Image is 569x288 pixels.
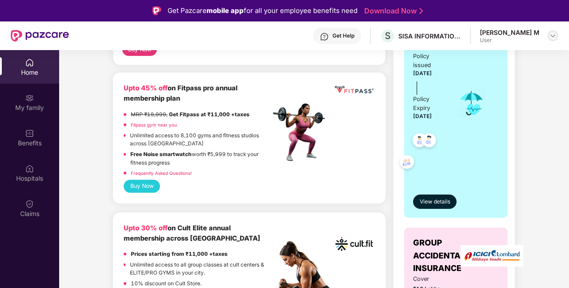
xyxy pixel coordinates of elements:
[124,84,168,92] b: Upto 45% off
[25,129,34,138] img: svg+xml;base64,PHN2ZyBpZD0iQmVuZWZpdHMiIHhtbG5zPSJodHRwOi8vd3d3LnczLm9yZy8yMDAwL3N2ZyIgd2lkdGg9Ij...
[169,111,250,118] strong: Get Fitpass at ₹11,000 +taxes
[480,28,539,37] div: [PERSON_NAME] M
[413,237,465,275] span: GROUP ACCIDENTAL INSURANCE
[413,52,445,70] div: Policy issued
[131,170,192,176] a: Frequently Asked Questions!
[364,6,420,16] a: Download Now
[124,224,168,232] b: Upto 30% off
[124,84,237,102] b: on Fitpass pro annual membership plan
[320,32,329,41] img: svg+xml;base64,PHN2ZyBpZD0iSGVscC0zMngzMiIgeG1sbnM9Imh0dHA6Ly93d3cudzMub3JnLzIwMDAvc3ZnIiB3aWR0aD...
[333,223,375,265] img: cult.png
[131,251,228,257] strong: Prices starting from ₹11,000 +taxes
[124,224,260,242] b: on Cult Elite annual membership across [GEOGRAPHIC_DATA]
[25,58,34,67] img: svg+xml;base64,PHN2ZyBpZD0iSG9tZSIgeG1sbnM9Imh0dHA6Ly93d3cudzMub3JnLzIwMDAvc3ZnIiB3aWR0aD0iMjAiIG...
[333,83,375,96] img: fppp.png
[549,32,556,39] img: svg+xml;base64,PHN2ZyBpZD0iRHJvcGRvd24tMzJ4MzIiIHhtbG5zPSJodHRwOi8vd3d3LnczLm9yZy8yMDAwL3N2ZyIgd2...
[419,6,423,16] img: Stroke
[130,150,270,167] p: worth ₹5,999 to track your fitness progress
[385,30,391,41] span: S
[207,6,244,15] strong: mobile app
[413,95,445,113] div: Policy Expiry
[418,131,440,152] img: svg+xml;base64,PHN2ZyB4bWxucz0iaHR0cDovL3d3dy53My5vcmcvMjAwMC9zdmciIHdpZHRoPSI0OC45NDMiIGhlaWdodD...
[131,111,168,118] del: MRP ₹19,999,
[130,151,192,157] strong: Free Noise smartwatch
[130,131,270,148] p: Unlimited access to 8,100 gyms and fitness studios across [GEOGRAPHIC_DATA]
[168,5,358,16] div: Get Pazcare for all your employee benefits need
[11,30,69,42] img: New Pazcare Logo
[409,131,431,152] img: svg+xml;base64,PHN2ZyB4bWxucz0iaHR0cDovL3d3dy53My5vcmcvMjAwMC9zdmciIHdpZHRoPSI0OC45NDMiIGhlaWdodD...
[413,113,432,119] span: [DATE]
[25,199,34,208] img: svg+xml;base64,PHN2ZyBpZD0iQ2xhaW0iIHhtbG5zPSJodHRwOi8vd3d3LnczLm9yZy8yMDAwL3N2ZyIgd2lkdGg9IjIwIi...
[25,164,34,173] img: svg+xml;base64,PHN2ZyBpZD0iSG9zcGl0YWxzIiB4bWxucz0iaHR0cDovL3d3dy53My5vcmcvMjAwMC9zdmciIHdpZHRoPS...
[413,275,445,284] span: Cover
[130,261,270,277] p: Unlimited access to all group classes at cult centers & ELITE/PRO GYMS in your city.
[420,198,450,206] span: View details
[413,195,457,209] button: View details
[396,152,418,174] img: svg+xml;base64,PHN2ZyB4bWxucz0iaHR0cDovL3d3dy53My5vcmcvMjAwMC9zdmciIHdpZHRoPSI0OC45NDMiIGhlaWdodD...
[413,70,432,76] span: [DATE]
[480,37,539,44] div: User
[461,245,523,267] img: insurerLogo
[131,280,202,288] p: 10% discount on Cult Store.
[270,101,333,164] img: fpp.png
[152,6,161,15] img: Logo
[124,180,160,193] button: Buy Now
[398,32,461,40] div: SISA INFORMATION SECURITY PVT LTD
[332,32,354,39] div: Get Help
[131,122,177,127] a: Fitpass gym near you
[25,93,34,102] img: svg+xml;base64,PHN2ZyB3aWR0aD0iMjAiIGhlaWdodD0iMjAiIHZpZXdCb3g9IjAgMCAyMCAyMCIgZmlsbD0ibm9uZSIgeG...
[457,89,486,118] img: icon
